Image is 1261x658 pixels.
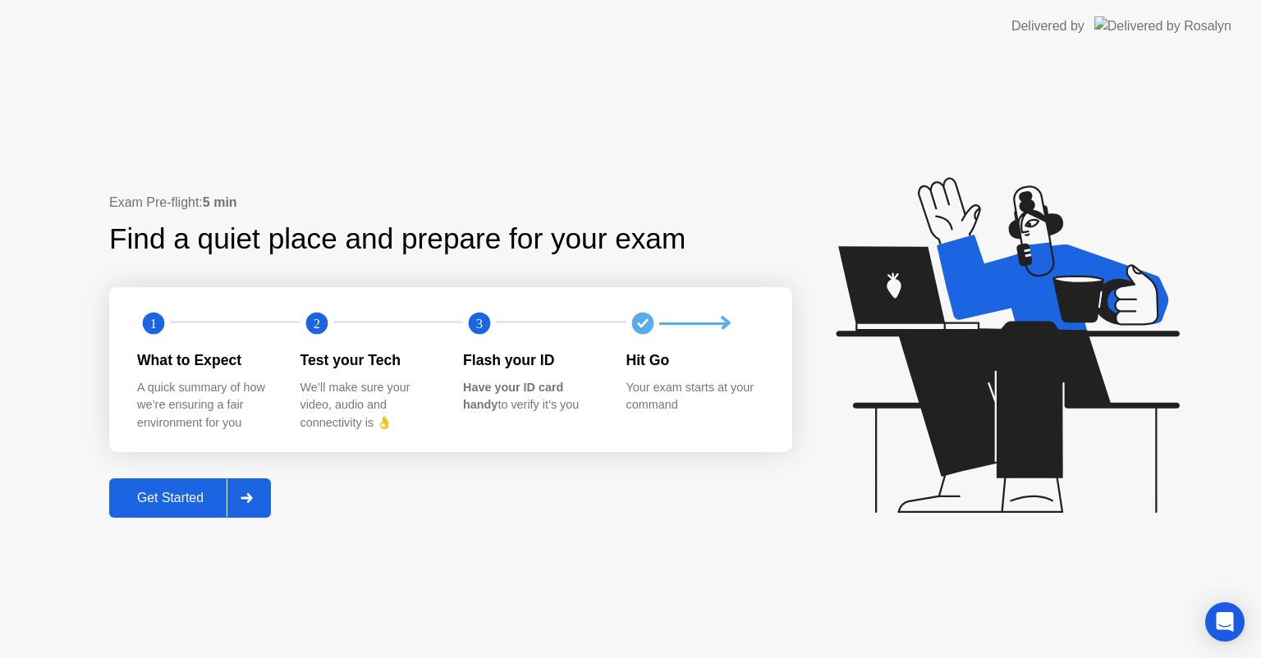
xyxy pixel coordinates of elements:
b: Have your ID card handy [463,381,563,412]
div: Open Intercom Messenger [1205,602,1245,642]
div: What to Expect [137,350,274,371]
div: Flash your ID [463,350,600,371]
img: Delivered by Rosalyn [1094,16,1231,35]
button: Get Started [109,478,271,518]
div: Test your Tech [300,350,438,371]
text: 3 [476,316,483,331]
text: 1 [150,316,157,331]
text: 2 [313,316,319,331]
div: A quick summary of how we’re ensuring a fair environment for you [137,379,274,432]
div: Find a quiet place and prepare for your exam [109,217,688,261]
div: Your exam starts at your command [626,379,763,414]
b: 5 min [203,195,237,209]
div: Exam Pre-flight: [109,193,792,212]
div: to verify it’s you [463,379,600,414]
div: Get Started [114,491,227,505]
div: We’ll make sure your video, audio and connectivity is 👌 [300,379,438,432]
div: Delivered by [1011,16,1084,36]
div: Hit Go [626,350,763,371]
